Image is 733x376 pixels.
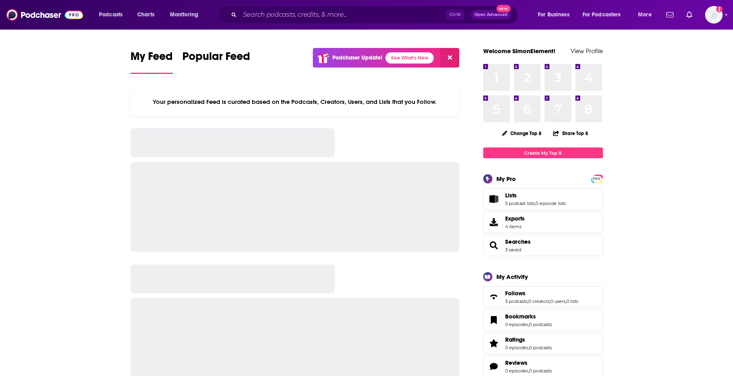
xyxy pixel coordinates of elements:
[663,8,677,22] a: Show notifications dropdown
[550,298,565,304] a: 0 users
[566,298,578,304] a: 0 lists
[505,192,566,199] a: Lists
[638,9,652,20] span: More
[182,50,250,68] span: Popular Feed
[505,313,552,320] a: Bookmarks
[505,192,517,199] span: Lists
[592,176,602,182] span: PRO
[132,8,159,21] a: Charts
[538,9,569,20] span: For Business
[505,322,528,327] a: 0 episodes
[483,211,603,233] a: Exports
[496,175,516,183] div: My Pro
[130,50,173,74] a: My Feed
[592,175,602,181] a: PRO
[182,50,250,74] a: Popular Feed
[505,359,528,366] span: Reviews
[553,125,589,141] button: Share Top 8
[486,240,502,251] a: Searches
[93,8,133,21] button: open menu
[716,6,723,12] svg: Add a profile image
[483,47,555,55] a: Welcome SimonElement!
[483,309,603,331] span: Bookmarks
[529,345,552,350] a: 0 podcasts
[483,286,603,308] span: Follows
[535,201,535,206] span: ,
[505,215,525,222] span: Exports
[528,298,549,304] a: 0 creators
[486,217,502,228] span: Exports
[6,7,83,22] img: Podchaser - Follow, Share and Rate Podcasts
[385,52,434,64] a: See What's New
[529,322,552,327] a: 0 podcasts
[705,6,723,24] img: User Profile
[446,10,464,20] span: Ctrl K
[497,128,547,138] button: Change Top 8
[486,338,502,349] a: Ratings
[577,8,632,21] button: open menu
[583,9,621,20] span: For Podcasters
[496,5,511,12] span: New
[486,291,502,302] a: Follows
[528,322,529,327] span: ,
[505,336,525,343] span: Ratings
[496,273,528,281] div: My Activity
[683,8,695,22] a: Show notifications dropdown
[137,9,154,20] span: Charts
[505,298,528,304] a: 3 podcasts
[505,345,528,350] a: 0 episodes
[565,298,566,304] span: ,
[225,6,526,24] div: Search podcasts, credits, & more...
[528,345,529,350] span: ,
[332,54,382,61] p: Podchaser Update!
[164,8,209,21] button: open menu
[505,224,525,229] span: 4 items
[486,361,502,372] a: Reviews
[529,368,552,374] a: 0 podcasts
[486,314,502,326] a: Bookmarks
[483,188,603,210] span: Lists
[532,8,579,21] button: open menu
[535,201,566,206] a: 0 episode lists
[705,6,723,24] span: Logged in as SimonElement
[483,235,603,256] span: Searches
[483,332,603,354] span: Ratings
[240,8,446,21] input: Search podcasts, credits, & more...
[571,47,603,55] a: View Profile
[705,6,723,24] button: Show profile menu
[505,238,531,245] a: Searches
[632,8,662,21] button: open menu
[474,13,508,17] span: Open Advanced
[483,147,603,158] a: Create My Top 8
[505,359,552,366] a: Reviews
[486,193,502,205] a: Lists
[505,247,521,253] a: 3 saved
[505,368,528,374] a: 0 episodes
[99,9,122,20] span: Podcasts
[130,50,173,68] span: My Feed
[505,290,578,297] a: Follows
[505,290,526,297] span: Follows
[528,368,529,374] span: ,
[505,201,535,206] a: 5 podcast lists
[505,313,536,320] span: Bookmarks
[471,10,511,20] button: Open AdvancedNew
[505,336,552,343] a: Ratings
[130,88,460,115] div: Your personalized Feed is curated based on the Podcasts, Creators, Users, and Lists that you Follow.
[170,9,198,20] span: Monitoring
